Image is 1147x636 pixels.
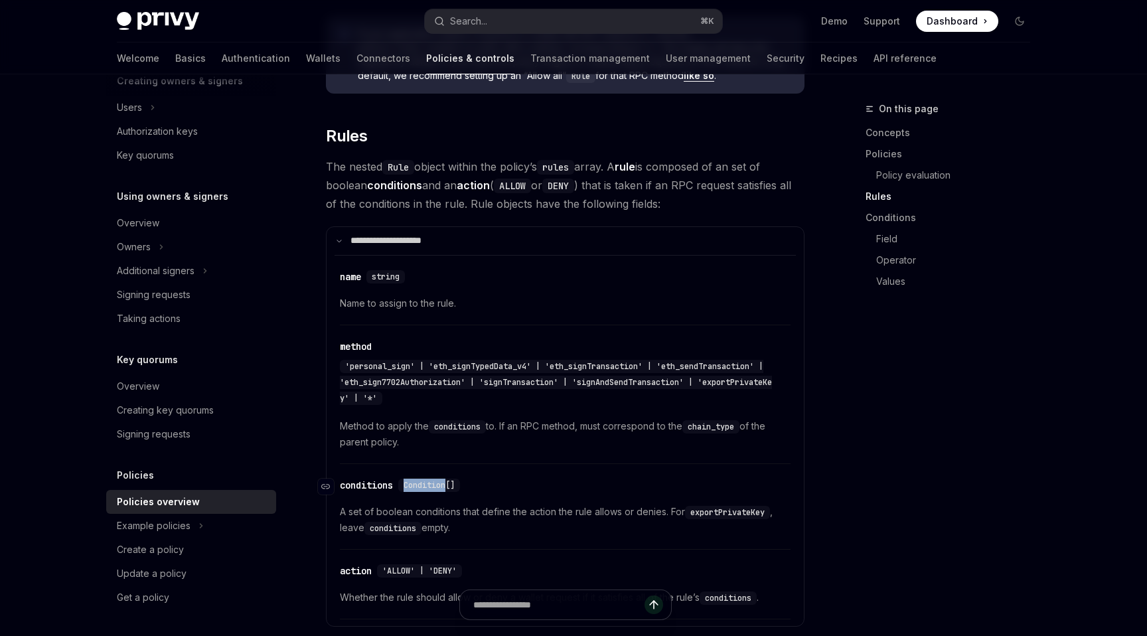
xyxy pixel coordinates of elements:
div: Additional signers [117,263,194,279]
div: Policies overview [117,494,200,510]
code: conditions [364,522,421,535]
span: 'ALLOW' | 'DENY' [382,566,457,576]
div: Overview [117,215,159,231]
span: Condition[] [404,480,455,491]
a: Get a policy [106,586,276,609]
div: Taking actions [117,311,181,327]
a: Create a policy [106,538,276,562]
a: Signing requests [106,422,276,446]
div: action [340,564,372,578]
a: API reference [874,42,937,74]
h5: Policies [117,467,154,483]
a: Overview [106,374,276,398]
a: Policies & controls [426,42,514,74]
button: Toggle dark mode [1009,11,1030,32]
a: Creating key quorums [106,398,276,422]
span: A set of boolean conditions that define the action the rule allows or denies. For , leave empty. [340,504,791,536]
a: Support [864,15,900,28]
a: Navigate to header [318,473,341,500]
div: Create a policy [117,542,184,558]
div: Signing requests [117,287,191,303]
button: Send message [645,596,663,614]
div: conditions [340,479,393,492]
button: Toggle Additional signers section [106,259,276,283]
a: Rules [866,186,1041,207]
span: ⌘ K [700,16,714,27]
a: Authorization keys [106,119,276,143]
span: On this page [879,101,939,117]
a: Transaction management [530,42,650,74]
a: Operator [866,250,1041,271]
span: Method to apply the to. If an RPC method, must correspond to the of the parent policy. [340,418,791,450]
code: DENY [542,179,574,193]
code: rules [537,160,574,175]
code: chain_type [682,420,739,434]
div: Signing requests [117,426,191,442]
a: Dashboard [916,11,998,32]
strong: action [457,179,490,192]
a: User management [666,42,751,74]
a: Policies [866,143,1041,165]
code: exportPrivateKey [685,506,770,519]
a: Authentication [222,42,290,74]
button: Toggle Example policies section [106,514,276,538]
div: Update a policy [117,566,187,582]
code: ALLOW [494,179,531,193]
button: Open search [425,9,722,33]
a: Wallets [306,42,341,74]
a: Policy evaluation [866,165,1041,186]
a: Field [866,228,1041,250]
span: Name to assign to the rule. [340,295,791,311]
a: Basics [175,42,206,74]
div: name [340,270,361,283]
a: Conditions [866,207,1041,228]
a: Taking actions [106,307,276,331]
a: Connectors [356,42,410,74]
span: The nested object within the policy’s array. A is composed of an set of boolean and an ( or ) tha... [326,157,804,213]
span: Dashboard [927,15,978,28]
a: Security [767,42,804,74]
input: Ask a question... [473,590,645,619]
a: Concepts [866,122,1041,143]
a: Key quorums [106,143,276,167]
span: Rules [326,125,367,147]
code: Rule [566,70,595,83]
div: Creating key quorums [117,402,214,418]
div: Get a policy [117,590,169,605]
code: conditions [429,420,486,434]
div: Authorization keys [117,123,198,139]
div: Users [117,100,142,116]
a: Demo [821,15,848,28]
img: dark logo [117,12,199,31]
div: Search... [450,13,487,29]
a: Recipes [820,42,858,74]
a: Values [866,271,1041,292]
code: Rule [382,160,414,175]
strong: rule [615,160,635,173]
div: Key quorums [117,147,174,163]
a: Welcome [117,42,159,74]
span: 'personal_sign' | 'eth_signTypedData_v4' | 'eth_signTransaction' | 'eth_sendTransaction' | 'eth_s... [340,361,772,404]
span: string [372,272,400,282]
h5: Using owners & signers [117,189,228,204]
a: Overview [106,211,276,235]
button: Toggle Owners section [106,235,276,259]
div: method [340,340,372,353]
a: Update a policy [106,562,276,586]
div: Overview [117,378,159,394]
a: Policies overview [106,490,276,514]
a: Signing requests [106,283,276,307]
h5: Key quorums [117,352,178,368]
div: Owners [117,239,151,255]
a: like so [684,70,714,82]
button: Toggle Users section [106,96,276,119]
div: Example policies [117,518,191,534]
strong: conditions [367,179,422,192]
